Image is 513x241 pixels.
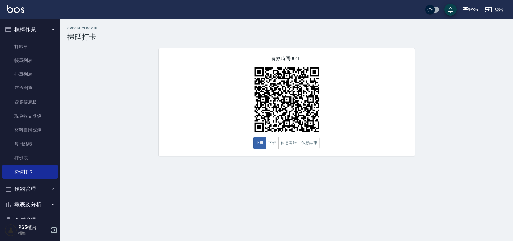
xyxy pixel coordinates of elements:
button: PS5 [460,4,480,16]
a: 掛單列表 [2,67,58,81]
img: Logo [7,5,24,13]
a: 排班表 [2,151,58,165]
button: 櫃檯作業 [2,22,58,37]
a: 每日結帳 [2,137,58,151]
div: 有效時間 00:11 [159,48,415,156]
a: 帳單列表 [2,54,58,67]
div: PS5 [469,6,478,14]
button: 休息開始 [278,137,299,149]
h5: PS5櫃台 [18,224,49,230]
button: 休息結束 [299,137,320,149]
p: 櫃檯 [18,230,49,236]
button: 報表及分析 [2,197,58,212]
a: 營業儀表板 [2,95,58,109]
a: 座位開單 [2,81,58,95]
h3: 掃碼打卡 [67,33,506,41]
button: 上班 [253,137,266,149]
button: 客戶管理 [2,212,58,228]
button: save [444,4,457,16]
button: 登出 [483,4,506,15]
button: 預約管理 [2,181,58,197]
img: Person [5,224,17,236]
a: 材料自購登錄 [2,123,58,137]
button: 下班 [266,137,279,149]
h2: QRcode Clock In [67,26,506,30]
a: 掃碼打卡 [2,165,58,179]
a: 現金收支登錄 [2,109,58,123]
a: 打帳單 [2,40,58,54]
